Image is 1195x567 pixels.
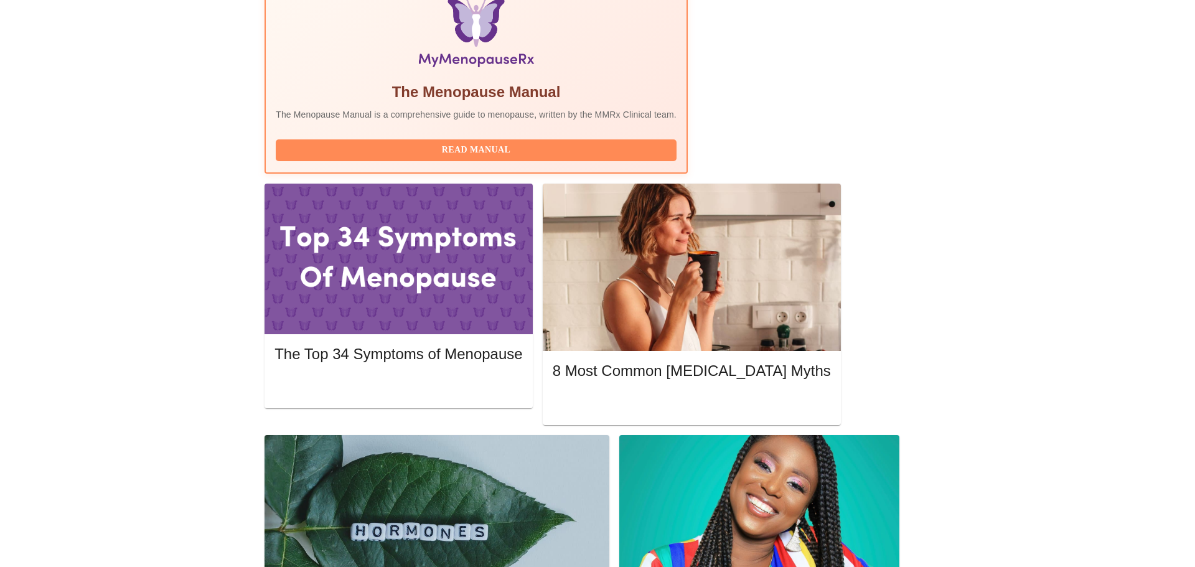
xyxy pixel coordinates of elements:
[276,108,677,121] p: The Menopause Manual is a comprehensive guide to menopause, written by the MMRx Clinical team.
[276,139,677,161] button: Read Manual
[274,375,522,397] button: Read More
[276,144,680,154] a: Read Manual
[553,361,831,381] h5: 8 Most Common [MEDICAL_DATA] Myths
[565,396,818,411] span: Read More
[274,380,525,390] a: Read More
[276,82,677,102] h5: The Menopause Manual
[553,393,831,415] button: Read More
[287,378,510,394] span: Read More
[553,397,834,408] a: Read More
[288,143,664,158] span: Read Manual
[274,344,522,364] h5: The Top 34 Symptoms of Menopause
